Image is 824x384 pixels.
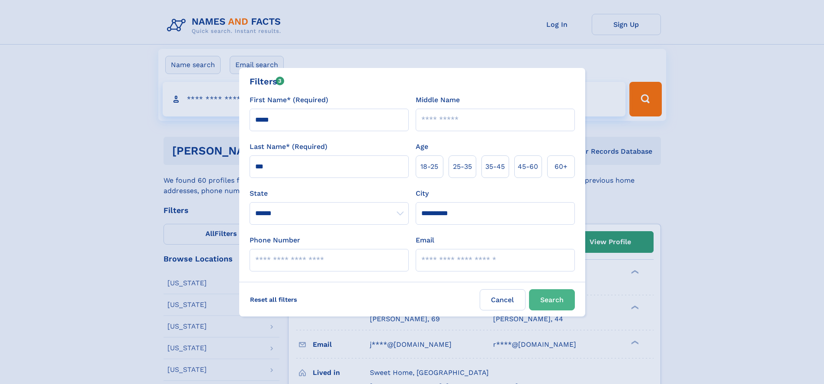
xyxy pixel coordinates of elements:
[518,161,538,172] span: 45‑60
[250,142,327,152] label: Last Name* (Required)
[555,161,568,172] span: 60+
[416,95,460,105] label: Middle Name
[244,289,303,310] label: Reset all filters
[453,161,472,172] span: 25‑35
[250,95,328,105] label: First Name* (Required)
[485,161,505,172] span: 35‑45
[529,289,575,310] button: Search
[416,235,434,245] label: Email
[250,188,409,199] label: State
[250,75,285,88] div: Filters
[250,235,300,245] label: Phone Number
[420,161,438,172] span: 18‑25
[416,188,429,199] label: City
[480,289,526,310] label: Cancel
[416,142,428,152] label: Age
